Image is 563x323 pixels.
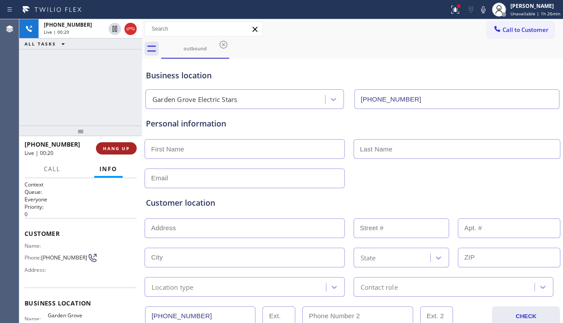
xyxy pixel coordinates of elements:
[503,26,549,34] span: Call to Customer
[25,181,137,188] h1: Context
[41,254,87,261] span: [PHONE_NUMBER]
[19,39,74,49] button: ALL TASKS
[94,161,123,178] button: Info
[25,229,137,238] span: Customer
[25,242,48,249] span: Name:
[124,23,137,35] button: Hang up
[145,248,345,267] input: City
[25,316,48,322] span: Name:
[487,21,554,38] button: Call to Customer
[458,248,560,267] input: ZIP
[25,140,80,148] span: [PHONE_NUMBER]
[354,218,449,238] input: Street #
[99,165,117,173] span: Info
[146,197,559,209] div: Customer location
[25,149,53,157] span: Live | 00:20
[146,70,559,81] div: Business location
[44,29,69,35] span: Live | 00:20
[146,118,559,130] div: Personal information
[145,139,345,159] input: First Name
[510,11,560,17] span: Unavailable | 1h 26min
[152,95,237,105] div: Garden Grove Electric Stars
[145,169,345,188] input: Email
[477,4,489,16] button: Mute
[25,203,137,211] h2: Priority:
[458,218,560,238] input: Apt. #
[354,139,561,159] input: Last Name
[25,254,41,261] span: Phone:
[145,22,262,36] input: Search
[354,89,560,109] input: Phone Number
[152,282,194,292] div: Location type
[25,299,137,307] span: Business location
[25,196,137,203] p: Everyone
[25,267,48,273] span: Address:
[361,282,398,292] div: Contact role
[145,218,345,238] input: Address
[109,23,121,35] button: Hold Customer
[96,142,137,154] button: HANG UP
[103,145,130,151] span: HANG UP
[162,45,228,52] div: outbound
[510,2,560,10] div: [PERSON_NAME]
[25,188,137,196] h2: Queue:
[25,41,56,47] span: ALL TASKS
[25,211,137,218] p: 0
[39,161,66,178] button: Call
[44,165,60,173] span: Call
[361,253,376,263] div: State
[44,21,92,28] span: [PHONE_NUMBER]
